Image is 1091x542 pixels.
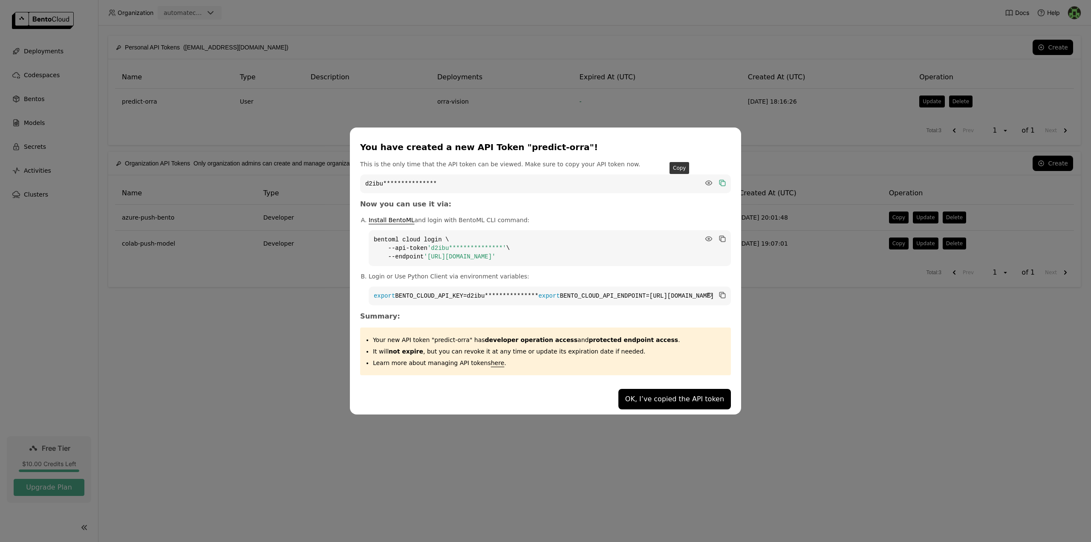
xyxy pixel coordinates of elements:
[538,293,560,299] span: export
[369,217,415,223] a: Install BentoML
[369,216,731,224] p: and login with BentoML CLI command:
[360,160,731,168] p: This is the only time that the API token can be viewed. Make sure to copy your API token now.
[360,141,727,153] div: You have created a new API Token "predict-orra"!
[589,336,678,343] strong: protected endpoint access
[424,253,496,260] span: '[URL][DOMAIN_NAME]'
[360,312,731,321] h3: Summary:
[618,389,731,409] button: OK, I’ve copied the API token
[491,359,505,366] a: here
[485,336,578,343] strong: developer operation access
[350,128,741,415] div: dialog
[374,293,395,299] span: export
[369,272,731,281] p: Login or Use Python Client via environment variables:
[389,348,423,355] strong: not expire
[373,359,724,367] p: Learn more about managing API tokens .
[369,287,731,305] code: BENTO_CLOUD_API_KEY=d2ibu*************** BENTO_CLOUD_API_ENDPOINT=[URL][DOMAIN_NAME]
[485,336,678,343] span: and
[369,230,731,266] code: bentoml cloud login \ --api-token \ --endpoint
[373,347,724,356] p: It will , but you can revoke it at any time or update its expiration date if needed.
[373,336,724,344] p: Your new API token "predict-orra" has .
[360,200,731,209] h3: Now you can use it via:
[670,162,689,174] div: Copy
